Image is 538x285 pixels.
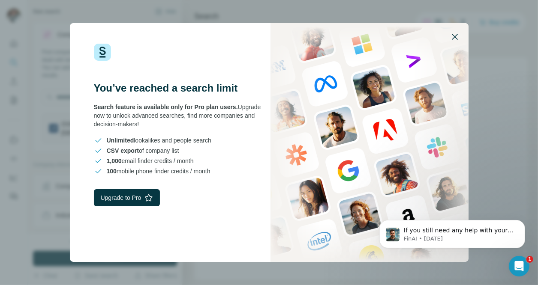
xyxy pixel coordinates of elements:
[94,104,238,110] span: Search feature is available only for Pro plan users.
[509,256,529,276] iframe: Intercom live chat
[107,147,139,154] span: CSV export
[367,202,538,262] iframe: Intercom notifications message
[107,157,194,165] span: email finder credits / month
[107,157,122,164] span: 1,000
[94,44,111,61] img: Surfe Logo
[107,167,210,175] span: mobile phone finder credits / month
[107,136,211,145] span: lookalikes and people search
[526,256,533,263] span: 1
[94,189,160,206] button: Upgrade to Pro
[271,23,469,262] img: Surfe Stock Photo - showing people and technologies
[107,168,117,175] span: 100
[94,81,269,95] h3: You’ve reached a search limit
[107,146,179,155] span: of company list
[107,137,134,144] span: Unlimited
[94,103,269,128] div: Upgrade now to unlock advanced searches, find more companies and decision-makers!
